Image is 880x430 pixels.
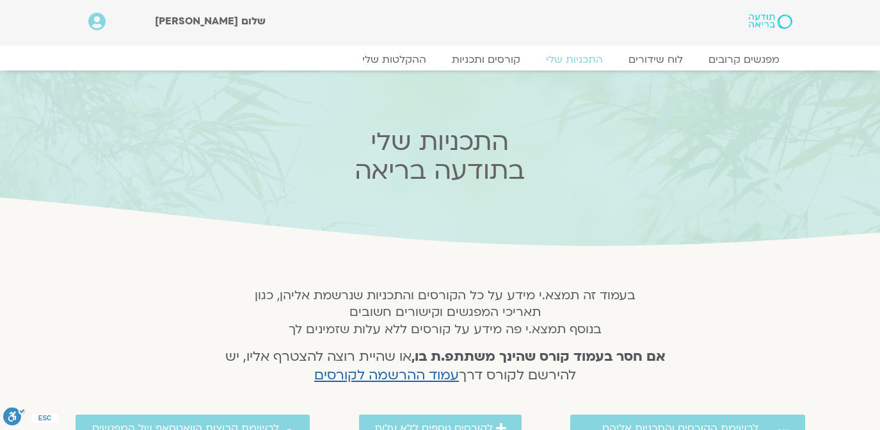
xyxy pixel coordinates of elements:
a: לוח שידורים [616,53,696,66]
a: קורסים ותכניות [439,53,533,66]
h4: או שהיית רוצה להצטרף אליו, יש להירשם לקורס דרך [208,348,682,385]
nav: Menu [88,53,792,66]
h5: בעמוד זה תמצא.י מידע על כל הקורסים והתכניות שנרשמת אליהן, כגון תאריכי המפגשים וקישורים חשובים בנו... [208,287,682,338]
a: עמוד ההרשמה לקורסים [314,366,459,385]
a: התכניות שלי [533,53,616,66]
strong: אם חסר בעמוד קורס שהינך משתתפ.ת בו, [412,347,666,366]
span: שלום [PERSON_NAME] [155,14,266,28]
h2: התכניות שלי בתודעה בריאה [189,128,691,185]
a: ההקלטות שלי [349,53,439,66]
a: מפגשים קרובים [696,53,792,66]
